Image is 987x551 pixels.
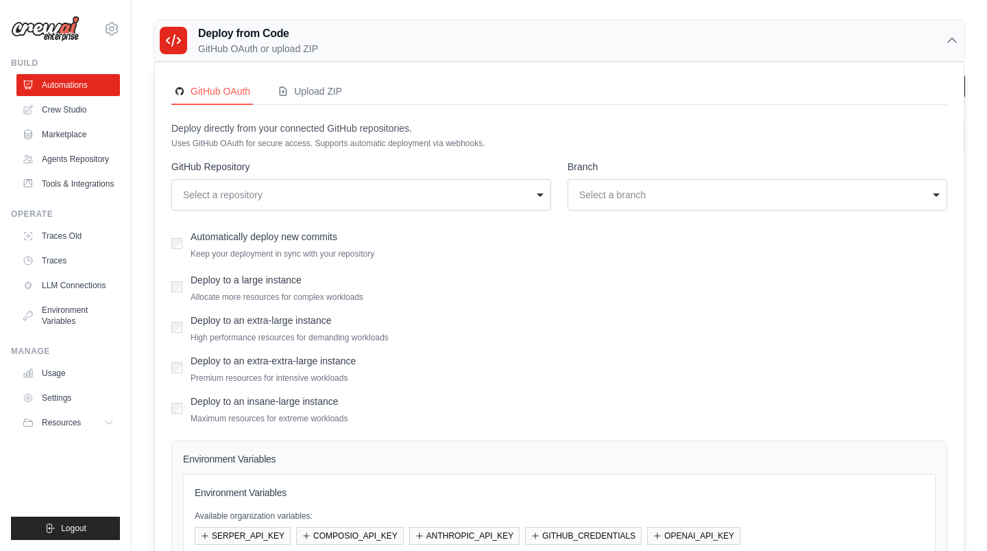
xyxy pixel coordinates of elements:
div: Select a repository [183,188,531,202]
button: GITHUB_CREDENTIALS [525,527,642,545]
div: Select a branch [579,188,927,202]
button: GitHubGitHub OAuth [171,79,253,105]
p: Manage and monitor your active crew automations from this dashboard. [154,93,459,106]
label: Deploy to an insane-large instance [191,396,339,407]
label: Automatically deploy new commits [191,231,337,242]
a: Environment Variables [16,299,120,332]
h3: Environment Variables [195,486,924,500]
a: Automations [16,74,120,96]
h4: Environment Variables [183,452,936,466]
p: Available organization variables: [195,511,924,521]
button: COMPOSIO_API_KEY [296,527,404,545]
button: Logout [11,517,120,540]
div: GitHub OAuth [174,84,250,98]
h3: Deploy from Code [198,25,318,42]
th: Crew [154,123,408,151]
button: Upload ZIP [275,79,345,105]
a: Tools & Integrations [16,173,120,195]
span: Logout [61,523,86,534]
a: Agents Repository [16,148,120,170]
label: Branch [568,160,947,174]
label: Deploy to a large instance [191,274,302,285]
a: Traces Old [16,225,120,247]
p: Uses GitHub OAuth for secure access. Supports automatic deployment via webhooks. [171,138,947,149]
div: Upload ZIP [278,84,342,98]
div: Build [11,58,120,69]
nav: Deployment Source [171,79,947,105]
p: Premium resources for intensive workloads [191,373,356,384]
a: Marketplace [16,124,120,145]
div: Operate [11,209,120,220]
span: Resources [42,417,81,428]
img: GitHub [174,86,185,97]
div: Manage [11,346,120,357]
a: Usage [16,362,120,384]
button: SERPER_API_KEY [195,527,291,545]
h2: Automations Live [154,73,459,93]
img: Logo [11,16,80,42]
button: ANTHROPIC_API_KEY [409,527,520,545]
a: LLM Connections [16,274,120,296]
label: GitHub Repository [171,160,551,174]
p: High performance resources for demanding workloads [191,332,389,343]
p: Allocate more resources for complex workloads [191,292,363,303]
a: Traces [16,250,120,272]
p: Deploy directly from your connected GitHub repositories. [171,121,947,135]
iframe: Chat Widget [918,485,987,551]
button: OPENAI_API_KEY [647,527,740,545]
p: Maximum resources for extreme workloads [191,413,348,424]
button: Resources [16,412,120,434]
p: GitHub OAuth or upload ZIP [198,42,318,56]
label: Deploy to an extra-extra-large instance [191,355,356,366]
label: Deploy to an extra-large instance [191,315,331,326]
a: Crew Studio [16,99,120,121]
a: Settings [16,387,120,409]
p: Keep your deployment in sync with your repository [191,248,374,259]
